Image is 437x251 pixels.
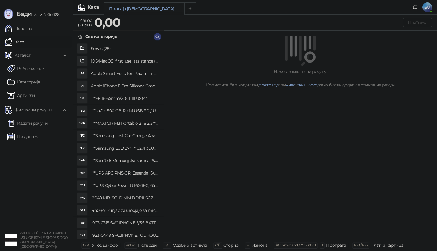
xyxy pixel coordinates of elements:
[5,36,24,48] a: Каса
[259,82,278,88] a: претрагу
[403,18,432,27] button: Плаћање
[126,243,135,247] span: enter
[326,241,346,249] div: Претрага
[138,241,157,249] div: Потврди
[77,193,87,203] div: "MS
[16,10,32,18] span: Бади
[91,106,159,116] h4: """LaCie 500 GB Rikiki USB 3.0 / Ultra Compact & Resistant aluminum / USB 3.0 / 2.5"""""""
[184,2,196,15] button: Add tab
[252,241,267,249] div: Измена
[77,143,87,153] div: "L2
[91,193,159,203] h4: "2048 MB, SO-DIMM DDRII, 667 MHz, Napajanje 1,8 0,1 V, Latencija CL5"
[276,243,316,247] span: ⌘ command / ⌃ control
[175,6,183,11] button: remove
[5,234,17,246] img: 64x64-companyLogo-77b92cf4-9946-4f36-9751-bf7bb5fd2c7d.png
[92,241,118,249] div: Унос шифре
[77,156,87,165] div: "MK
[7,76,40,88] a: Категорије
[91,143,159,153] h4: """Samsung LCD 27"""" C27F390FHUXEN"""
[7,63,44,75] a: Робне марке
[91,118,159,128] h4: """MAXTOR M3 Portable 2TB 2.5"""" crni eksterni hard disk HX-M201TCB/GM"""
[165,243,170,247] span: ↑/↓
[4,9,13,19] img: Logo
[223,241,239,249] div: Сторно
[32,12,59,17] span: 3.11.3-710c028
[77,218,87,228] div: "S5
[286,82,319,88] a: унесите шифру
[76,16,93,29] div: Износ рачуна
[77,81,87,91] div: AI
[77,168,87,178] div: "AP
[322,243,323,247] span: f
[91,56,159,66] h4: iOS/MacOS_first_use_assistance (4)
[7,89,35,101] a: ArtikliАртикли
[91,81,159,91] h4: Apple iPhone 11 Pro Silicone Case - Black
[109,5,174,12] div: Продаја [DEMOGRAPHIC_DATA]
[77,118,87,128] div: "MP
[77,93,87,103] div: "18
[5,22,32,35] a: Почетна
[91,230,159,240] h4: "923-0448 SVC,IPHONE,TOURQUE DRIVER KIT .65KGF- CM Šrafciger "
[83,243,89,247] span: 0-9
[247,243,249,247] span: +
[422,2,432,12] span: SU
[94,15,120,30] strong: 0,00
[77,205,87,215] div: "PU
[7,131,39,143] a: По данима
[91,205,159,215] h4: "440-87 Punjac za uredjaje sa micro USB portom 4/1, Stand."
[91,218,159,228] h4: "923-0315 SVC,IPHONE 5/5S BATTERY REMOVAL TRAY Držač za iPhone sa kojim se otvara display
[91,181,159,190] h4: """UPS CyberPower UT650EG, 650VA/360W , line-int., s_uko, desktop"""
[370,241,403,249] div: Платна картица
[73,42,164,239] div: grid
[77,181,87,190] div: "CU
[87,5,99,10] div: Каса
[173,241,207,249] div: Одабир артикла
[91,93,159,103] h4: """EF 16-35mm/2, 8 L III USM"""
[77,230,87,240] div: "SD
[91,131,159,141] h4: """Samsung Fast Car Charge Adapter, brzi auto punja_, boja crna"""
[7,117,48,129] a: Издати рачуни
[85,33,117,40] div: Све категорије
[7,92,15,99] img: Artikli
[15,104,52,116] span: Фискални рачуни
[215,243,220,247] span: ⌫
[77,69,87,78] div: AS
[77,106,87,116] div: "5G
[410,2,420,12] a: Документација
[354,243,367,247] span: F10 / F16
[15,49,31,61] span: Каталог
[91,44,159,53] h4: Servis (28)
[91,69,159,78] h4: Apple Smart Folio for iPad mini (A17 Pro) - Sage
[77,131,87,141] div: "FC
[19,231,68,249] small: PREDUZEĆE ZA TRGOVINU I USLUGE ISTYLE STORES DOO [GEOGRAPHIC_DATA] ([GEOGRAPHIC_DATA])
[91,156,159,165] h4: """SanDisk Memorijska kartica 256GB microSDXC sa SD adapterom SDSQXA1-256G-GN6MA - Extreme PLUS, ...
[91,168,159,178] h4: """UPS APC PM5-GR, Essential Surge Arrest,5 utic_nica"""
[171,68,430,88] div: Нема артикала на рачуну. Користите бар код читач, или како бисте додали артикле на рачун.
